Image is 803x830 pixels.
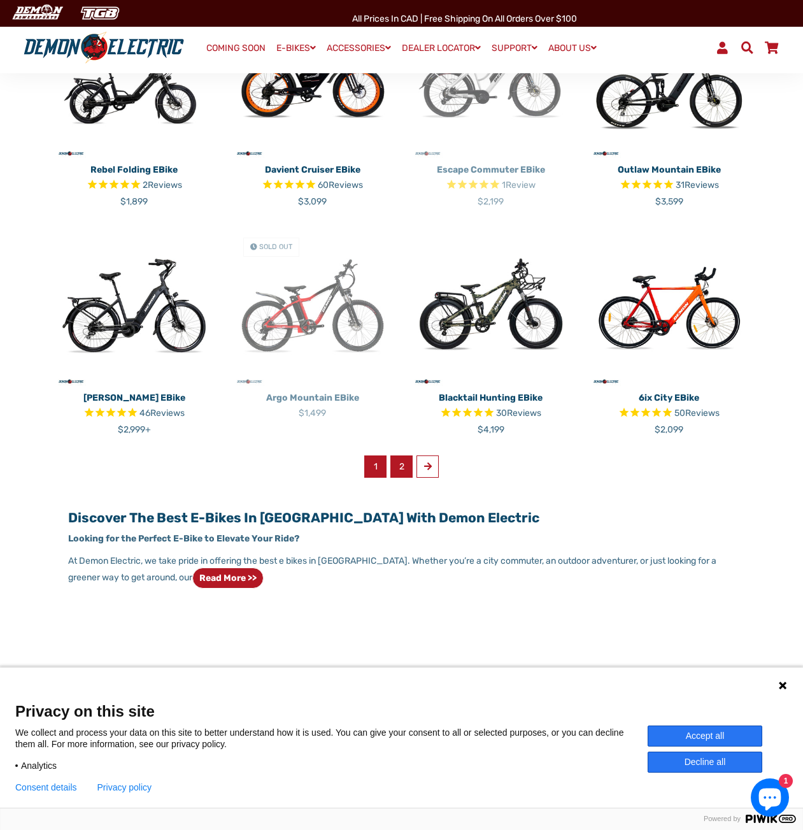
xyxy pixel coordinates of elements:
button: Accept all [648,726,762,747]
span: 46 reviews [139,408,185,419]
span: Sold Out [259,243,292,251]
span: Rated 5.0 out of 5 stars 1 reviews [411,178,571,193]
img: Demon Electric logo [19,31,188,64]
img: Blacktail Hunting eBike - Demon Electric [411,227,571,387]
p: [PERSON_NAME] eBike [55,391,214,404]
a: Argo Mountain eBike - Demon Electric Sold Out [233,227,392,387]
span: $2,999+ [118,424,151,435]
a: ACCESSORIES [322,39,395,57]
a: Escape Commuter eBike Rated 5.0 out of 5 stars 1 reviews $2,199 [411,159,571,208]
strong: Read more >> [199,573,257,583]
span: Analytics [21,760,57,771]
a: [PERSON_NAME] eBike Rated 4.6 out of 5 stars 46 reviews $2,999+ [55,387,214,436]
img: Tronio Commuter eBike - Demon Electric [55,227,214,387]
span: Rated 4.6 out of 5 stars 46 reviews [55,406,214,421]
a: E-BIKES [272,39,320,57]
span: 1 [364,455,387,478]
span: $4,199 [478,424,504,435]
span: $2,099 [655,424,683,435]
img: 6ix City eBike - Demon Electric [590,227,749,387]
span: Rated 4.8 out of 5 stars 60 reviews [233,178,392,193]
button: Decline all [648,752,762,773]
button: Consent details [15,782,77,792]
p: Argo Mountain eBike [233,391,392,404]
span: 30 reviews [496,408,541,419]
a: Rebel Folding eBike Rated 5.0 out of 5 stars 2 reviews $1,899 [55,159,214,208]
span: 60 reviews [318,180,363,190]
p: Rebel Folding eBike [55,163,214,176]
span: $1,499 [299,408,326,419]
span: Reviews [148,180,182,190]
span: 1 reviews [502,180,536,190]
span: Review [506,180,536,190]
a: ABOUT US [544,39,601,57]
a: Outlaw Mountain eBike Rated 4.8 out of 5 stars 31 reviews $3,599 [590,159,749,208]
span: Powered by [699,815,746,823]
img: TGB Canada [74,3,126,24]
a: DEALER LOCATOR [397,39,485,57]
p: At Demon Electric, we take pride in offering the best e bikes in [GEOGRAPHIC_DATA]. Whether you’r... [68,554,734,589]
a: SUPPORT [487,39,542,57]
span: Rated 4.8 out of 5 stars 31 reviews [590,178,749,193]
span: Reviews [150,408,185,419]
span: 50 reviews [674,408,720,419]
p: We collect and process your data on this site to better understand how it is used. You can give y... [15,727,648,750]
span: $3,099 [298,196,327,207]
p: 6ix City eBike [590,391,749,404]
span: Rated 4.7 out of 5 stars 30 reviews [411,406,571,421]
h2: Discover the Best E-Bikes in [GEOGRAPHIC_DATA] with Demon Electric [68,510,734,526]
span: Reviews [685,408,720,419]
img: Demon Electric [6,3,68,24]
p: Outlaw Mountain eBike [590,163,749,176]
span: Reviews [685,180,719,190]
span: All Prices in CAD | Free shipping on all orders over $100 [352,13,577,24]
span: Rated 4.8 out of 5 stars 50 reviews [590,406,749,421]
a: Privacy policy [97,782,152,792]
p: Davient Cruiser eBike [233,163,392,176]
span: $3,599 [655,196,683,207]
img: Argo Mountain eBike - Demon Electric [233,227,392,387]
span: $2,199 [478,196,504,207]
a: 6ix City eBike Rated 4.8 out of 5 stars 50 reviews $2,099 [590,387,749,436]
a: COMING SOON [202,39,270,57]
span: Reviews [507,408,541,419]
a: Davient Cruiser eBike Rated 4.8 out of 5 stars 60 reviews $3,099 [233,159,392,208]
p: Escape Commuter eBike [411,163,571,176]
a: 2 [390,455,413,478]
p: Blacktail Hunting eBike [411,391,571,404]
span: 2 reviews [143,180,182,190]
span: Reviews [329,180,363,190]
inbox-online-store-chat: Shopify online store chat [747,778,793,820]
strong: Looking for the Perfect E-Bike to Elevate Your Ride? [68,533,299,544]
span: $1,899 [120,196,148,207]
span: 31 reviews [676,180,719,190]
span: Rated 5.0 out of 5 stars 2 reviews [55,178,214,193]
span: Privacy on this site [15,702,788,720]
a: Blacktail Hunting eBike Rated 4.7 out of 5 stars 30 reviews $4,199 [411,387,571,436]
a: Argo Mountain eBike $1,499 [233,387,392,420]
